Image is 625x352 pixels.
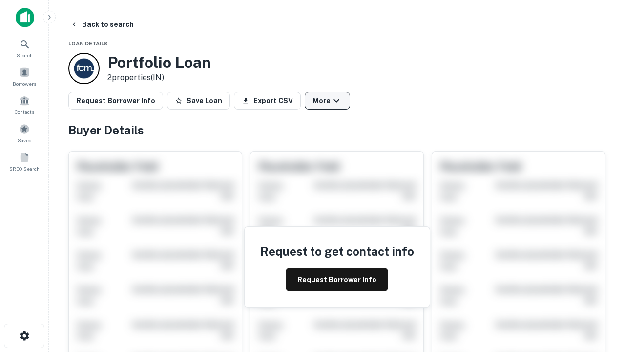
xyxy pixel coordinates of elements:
[107,72,211,84] p: 2 properties (IN)
[15,108,34,116] span: Contacts
[66,16,138,33] button: Back to search
[3,120,46,146] a: Saved
[234,92,301,110] button: Export CSV
[305,92,350,110] button: More
[3,35,46,61] a: Search
[3,91,46,118] a: Contacts
[3,148,46,175] a: SREO Search
[260,242,414,260] h4: Request to get contact info
[167,92,230,110] button: Save Loan
[13,80,36,88] span: Borrowers
[68,41,108,46] span: Loan Details
[16,8,34,27] img: capitalize-icon.png
[576,242,625,289] iframe: Chat Widget
[68,121,605,139] h4: Buyer Details
[286,268,388,291] button: Request Borrower Info
[68,92,163,110] button: Request Borrower Info
[107,53,211,72] h3: Portfolio Loan
[17,51,33,59] span: Search
[9,165,40,173] span: SREO Search
[3,63,46,89] a: Borrowers
[18,136,32,144] span: Saved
